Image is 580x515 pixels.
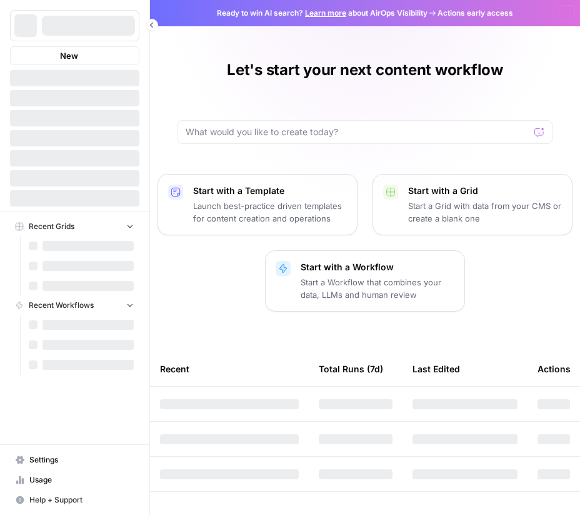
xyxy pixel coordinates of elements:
[319,352,383,386] div: Total Runs (7d)
[10,470,139,490] a: Usage
[301,276,454,301] p: Start a Workflow that combines your data, LLMs and human review
[10,46,139,65] button: New
[193,200,347,225] p: Launch best-practice driven templates for content creation and operations
[437,8,513,19] span: Actions early access
[227,60,503,80] h1: Let's start your next content workflow
[10,217,139,236] button: Recent Grids
[408,200,562,225] p: Start a Grid with data from your CMS or create a blank one
[305,8,346,18] a: Learn more
[537,352,571,386] div: Actions
[29,221,74,232] span: Recent Grids
[301,261,454,273] p: Start with a Workflow
[217,8,427,19] span: Ready to win AI search? about AirOps Visibility
[10,490,139,510] button: Help + Support
[193,185,347,197] p: Start with a Template
[412,352,460,386] div: Last Edited
[29,300,94,311] span: Recent Workflows
[186,126,529,138] input: What would you like to create today?
[160,352,299,386] div: Recent
[60,49,78,62] span: New
[372,174,572,235] button: Start with a GridStart a Grid with data from your CMS or create a blank one
[29,474,134,486] span: Usage
[265,250,465,312] button: Start with a WorkflowStart a Workflow that combines your data, LLMs and human review
[10,296,139,315] button: Recent Workflows
[157,174,357,235] button: Start with a TemplateLaunch best-practice driven templates for content creation and operations
[29,454,134,466] span: Settings
[408,185,562,197] p: Start with a Grid
[10,450,139,470] a: Settings
[29,494,134,506] span: Help + Support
